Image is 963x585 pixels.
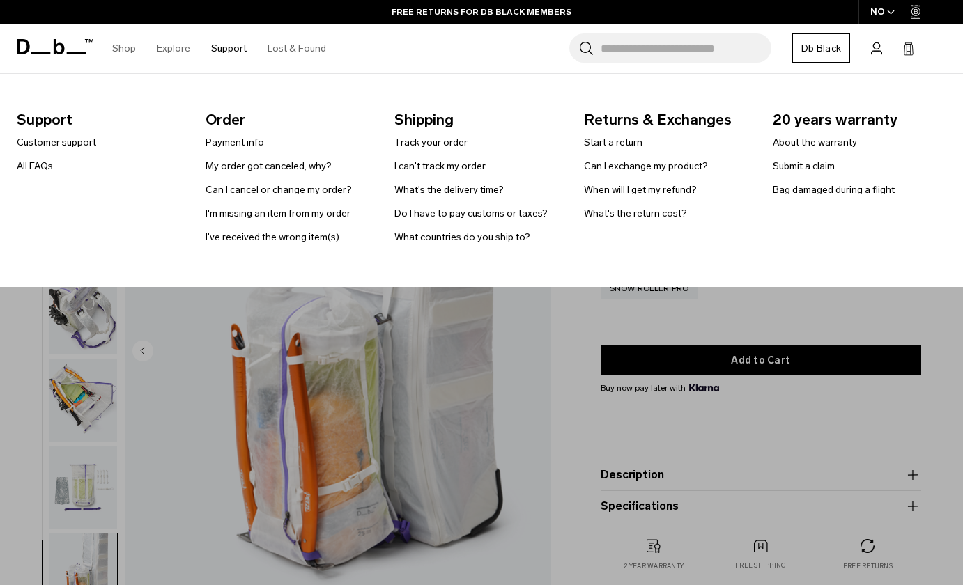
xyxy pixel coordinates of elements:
a: Explore [157,24,190,73]
a: All FAQs [17,159,53,173]
a: Shop [112,24,136,73]
a: What's the delivery time? [394,182,504,197]
a: FREE RETURNS FOR DB BLACK MEMBERS [392,6,571,18]
nav: Main Navigation [102,24,337,73]
a: Payment info [206,135,264,150]
a: Bag damaged during a flight [773,182,895,197]
a: Can I cancel or change my order? [206,182,352,197]
a: Start a return [584,135,642,150]
a: I can't track my order [394,159,486,173]
span: Returns & Exchanges [584,109,750,131]
a: About the warranty [773,135,857,150]
a: I'm missing an item from my order [206,206,350,221]
a: Lost & Found [268,24,326,73]
a: Customer support [17,135,96,150]
a: Support [211,24,247,73]
span: Shipping [394,109,561,131]
a: Db Black [792,33,850,63]
a: When will I get my refund? [584,182,697,197]
span: Order [206,109,372,131]
span: Support [17,109,183,131]
a: Submit a claim [773,159,835,173]
a: I've received the wrong item(s) [206,230,339,244]
a: Track your order [394,135,468,150]
a: Can I exchange my product? [584,159,708,173]
a: Do I have to pay customs or taxes? [394,206,548,221]
a: What countries do you ship to? [394,230,530,244]
a: My order got canceled, why? [206,159,332,173]
span: 20 years warranty [773,109,939,131]
a: What's the return cost? [584,206,687,221]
